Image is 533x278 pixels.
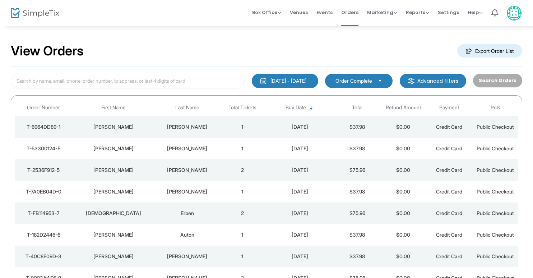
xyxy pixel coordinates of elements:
div: 8/22/2025 [267,188,333,195]
div: Kraemer [157,123,217,131]
div: T-FB114953-7 [17,210,70,217]
span: PoS [491,105,500,111]
div: T-6964DD89-1 [17,123,70,131]
div: Eileen [74,231,153,238]
button: [DATE] - [DATE] [252,74,318,88]
span: Public Checkout [477,145,514,151]
span: Public Checkout [477,232,514,238]
td: $0.00 [380,138,426,159]
span: Order Number [27,105,60,111]
div: 8/22/2025 [267,167,333,174]
span: Events [316,3,333,22]
td: $75.96 [334,202,380,224]
div: Thomas [157,167,217,174]
button: Select [375,77,385,85]
td: $37.98 [334,246,380,267]
td: $0.00 [380,202,426,224]
td: $75.96 [334,159,380,181]
span: Public Checkout [477,210,514,216]
div: T-40C8E09D-3 [17,253,70,260]
td: $37.98 [334,138,380,159]
span: Credit Card [436,210,462,216]
div: 8/21/2025 [267,253,333,260]
div: T-182D2446-6 [17,231,70,238]
td: $0.00 [380,246,426,267]
div: Auton [157,231,217,238]
span: Credit Card [436,253,462,259]
div: 8/22/2025 [267,210,333,217]
td: 1 [219,224,265,246]
h2: View Orders [11,43,84,59]
div: 8/21/2025 [267,231,333,238]
span: Public Checkout [477,167,514,173]
td: $37.98 [334,224,380,246]
td: 1 [219,181,265,202]
span: Buy Date [286,105,306,111]
div: [DATE] - [DATE] [270,77,306,85]
div: T-7A0EB04D-0 [17,188,70,195]
span: Order Complete [335,77,372,85]
td: 2 [219,159,265,181]
img: filter [408,77,415,85]
span: Payment [439,105,459,111]
span: Public Checkout [477,188,514,195]
div: 8/22/2025 [267,145,333,152]
span: Marketing [367,9,397,16]
div: Larson [157,188,217,195]
m-button: Advanced filters [400,74,466,88]
span: Settings [438,3,459,22]
div: McLellan [157,253,217,260]
div: Nicole [74,188,153,195]
div: Christian [74,210,153,217]
span: First Name [101,105,126,111]
td: $0.00 [380,159,426,181]
span: Credit Card [436,232,462,238]
input: Search by name, email, phone, order number, ip address, or last 4 digits of card [11,74,245,88]
div: Katie [74,123,153,131]
div: 8/22/2025 [267,123,333,131]
th: Total [334,99,380,116]
span: Sortable [309,105,314,111]
div: T-2536F912-5 [17,167,70,174]
span: Credit Card [436,188,462,195]
td: $37.98 [334,116,380,138]
td: 1 [219,246,265,267]
span: Box Office [252,9,281,16]
span: Orders [341,3,358,22]
span: Public Checkout [477,124,514,130]
th: Refund Amount [380,99,426,116]
td: $0.00 [380,181,426,202]
span: Venues [290,3,308,22]
div: Kaitlin [74,253,153,260]
div: T-53300124-E [17,145,70,152]
div: Erben [157,210,217,217]
span: Public Checkout [477,253,514,259]
td: $37.98 [334,181,380,202]
th: Total Tickets [219,99,265,116]
span: Credit Card [436,124,462,130]
span: Credit Card [436,167,462,173]
td: $0.00 [380,224,426,246]
span: Help [468,9,483,16]
m-button: Export Order List [457,44,522,58]
div: Niko [74,145,153,152]
div: Quinn [74,167,153,174]
img: monthly [260,77,267,85]
span: Reports [406,9,429,16]
td: 1 [219,138,265,159]
div: Simmons [157,145,217,152]
span: Last Name [175,105,199,111]
td: $0.00 [380,116,426,138]
td: 2 [219,202,265,224]
td: 1 [219,116,265,138]
span: Credit Card [436,145,462,151]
